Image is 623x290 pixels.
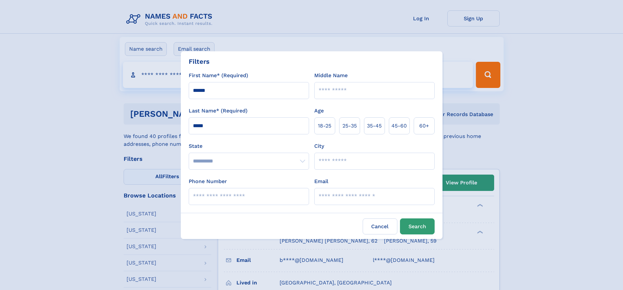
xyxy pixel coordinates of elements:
div: Filters [189,57,210,66]
label: Middle Name [314,72,348,79]
label: Age [314,107,324,115]
label: Email [314,178,328,185]
label: City [314,142,324,150]
label: State [189,142,309,150]
button: Search [400,218,435,234]
label: First Name* (Required) [189,72,248,79]
label: Phone Number [189,178,227,185]
span: 25‑35 [342,122,357,130]
span: 60+ [419,122,429,130]
label: Last Name* (Required) [189,107,248,115]
span: 45‑60 [391,122,407,130]
span: 35‑45 [367,122,382,130]
label: Cancel [363,218,397,234]
span: 18‑25 [318,122,331,130]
